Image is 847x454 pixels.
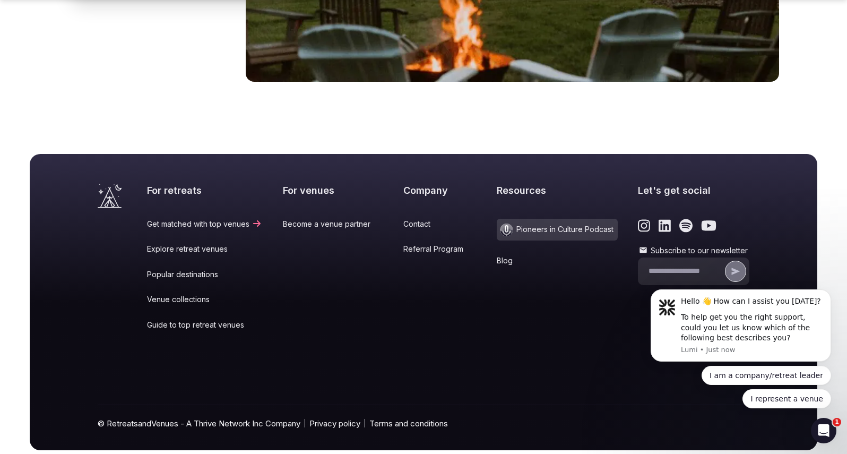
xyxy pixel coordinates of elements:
a: Become a venue partner [283,219,383,229]
h2: For retreats [147,184,262,197]
a: Popular destinations [147,269,262,280]
a: Contact [403,219,476,229]
a: Link to the retreats and venues Instagram page [638,219,650,233]
iframe: Intercom live chat [811,418,836,443]
h2: Resources [497,184,618,197]
a: Link to the retreats and venues LinkedIn page [659,219,671,233]
a: Pioneers in Culture Podcast [497,219,618,241]
iframe: Intercom notifications message [635,280,847,415]
a: Explore retreat venues [147,244,262,254]
a: Privacy policy [309,418,360,429]
span: 1 [833,418,841,426]
h2: For venues [283,184,383,197]
a: Guide to top retreat venues [147,320,262,330]
a: Get matched with top venues [147,219,262,229]
div: © RetreatsandVenues - A Thrive Network Inc Company [98,405,749,450]
a: Visit the homepage [98,184,122,208]
a: Referral Program [403,244,476,254]
a: Blog [497,255,618,266]
h2: Company [403,184,476,197]
a: Link to the retreats and venues Youtube page [701,219,716,233]
h2: Let's get social [638,184,749,197]
label: Subscribe to our newsletter [638,245,749,256]
a: Terms and conditions [369,418,448,429]
a: Venue collections [147,294,262,305]
a: Link to the retreats and venues Spotify page [679,219,693,233]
